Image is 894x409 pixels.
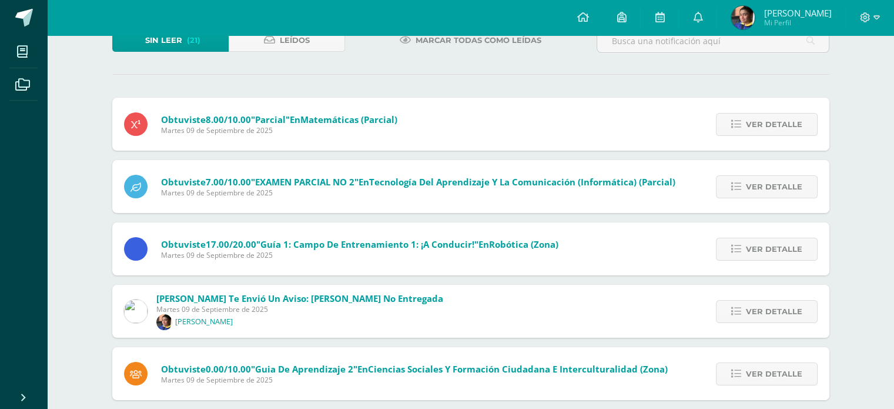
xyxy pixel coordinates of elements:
span: Ciencias Sociales y Formación Ciudadana e Interculturalidad (Zona) [368,363,668,375]
span: Marcar todas como leídas [416,29,541,51]
span: Matemáticas (Parcial) [300,114,397,125]
span: Ver detalle [746,363,802,385]
a: Leídos [229,29,345,52]
span: Ver detalle [746,176,802,198]
span: "Parcial" [251,114,290,125]
span: 0.00/10.00 [206,363,251,375]
span: Ver detalle [746,238,802,260]
span: Martes 09 de Septiembre de 2025 [161,375,668,385]
img: 3d5d5a618350b83d4d63be53e998c11c.png [156,314,172,330]
a: Marcar todas como leídas [385,29,556,52]
span: [PERSON_NAME] [764,7,831,19]
span: Ver detalle [746,301,802,322]
span: [PERSON_NAME] te envió un aviso: [PERSON_NAME] no entregada [156,292,443,304]
span: Obtuviste en [161,363,668,375]
span: Obtuviste en [161,176,675,188]
span: Mi Perfil [764,18,831,28]
span: (21) [187,29,200,51]
span: "Guía 1: Campo de entrenamiento 1: ¡A conducir!" [256,238,478,250]
span: Leídos [280,29,310,51]
input: Busca una notificación aquí [597,29,829,52]
img: b7300957fc7bb6c27d91cc031dd8af88.png [731,6,755,29]
span: Martes 09 de Septiembre de 2025 [161,250,558,260]
span: 7.00/10.00 [206,176,251,188]
span: Martes 09 de Septiembre de 2025 [161,188,675,198]
a: Sin leer(21) [112,29,229,52]
span: 17.00/20.00 [206,238,256,250]
img: 6dfd641176813817be49ede9ad67d1c4.png [124,300,148,323]
span: Sin leer [145,29,182,51]
span: Robótica (Zona) [489,238,558,250]
span: Martes 09 de Septiembre de 2025 [156,304,443,314]
span: "Guia de aprendizaje 2" [251,363,357,375]
span: "EXAMEN PARCIAL NO 2" [251,176,359,188]
span: Obtuviste en [161,238,558,250]
p: [PERSON_NAME] [175,317,233,327]
span: Martes 09 de Septiembre de 2025 [161,125,397,135]
span: Ver detalle [746,114,802,135]
span: Tecnología del Aprendizaje y la Comunicación (Informática) (Parcial) [369,176,675,188]
span: Obtuviste en [161,114,397,125]
span: 8.00/10.00 [206,114,251,125]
